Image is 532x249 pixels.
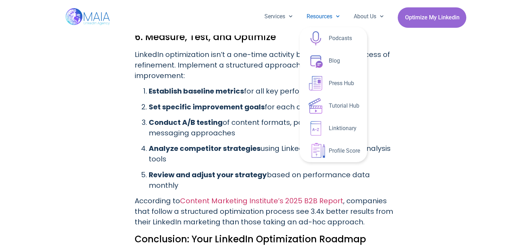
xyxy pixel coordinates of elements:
p: for each quarter [149,102,398,112]
a: Press Hub [300,72,367,95]
p: for all key performance indicators [149,86,398,96]
p: According to , companies that follow a structured optimization process see 3.4x better results fr... [135,196,398,227]
p: based on performance data monthly [149,170,398,191]
a: Profile Score [300,140,367,162]
a: Linktionary [300,117,367,140]
a: Tutorial Hub [300,95,367,117]
nav: Menu [257,7,391,26]
span: Optimize My Linkedin [405,11,459,24]
a: Services [257,7,300,26]
strong: Conduct A/B testing [149,117,223,127]
a: Optimize My Linkedin [398,7,466,28]
a: Content Marketing Institute’s 2025 B2B Report [180,196,343,206]
h2: 6. Measure, Test, and Optimize [135,30,398,44]
h2: Conclusion: Your LinkedIn Optimization Roadmap [135,232,398,246]
a: About Us [347,7,391,26]
strong: Set specific improvement goals [149,102,265,112]
strong: Analyze competitor strategies [149,143,261,153]
p: using LinkedIn’s competitive analysis tools [149,143,398,164]
strong: Review and adjust your strategy [149,170,267,180]
ul: Resources [300,27,367,162]
p: LinkedIn optimization isn’t a one-time activity but an ongoing process of refinement. Implement a... [135,49,398,81]
p: of content formats, posting times, and messaging approaches [149,117,398,138]
a: Resources [300,7,347,26]
a: Podcasts [300,27,367,50]
a: Blog [300,50,367,72]
strong: Establish baseline metrics [149,86,244,96]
